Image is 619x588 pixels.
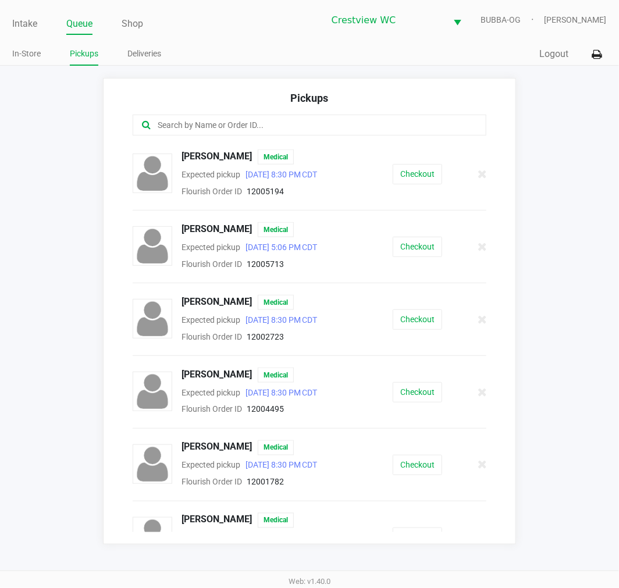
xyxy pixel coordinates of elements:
[182,477,242,487] span: Flourish Order ID
[182,315,240,325] span: Expected pickup
[182,405,242,414] span: Flourish Order ID
[332,13,440,27] span: Crestview WC
[393,528,442,548] button: Checkout
[240,461,318,470] span: [DATE] 8:30 PM CDT
[182,513,252,528] span: [PERSON_NAME]
[240,243,318,252] span: [DATE] 5:06 PM CDT
[258,513,294,528] span: Medical
[545,14,607,26] span: [PERSON_NAME]
[66,16,93,32] a: Queue
[182,243,240,252] span: Expected pickup
[182,388,240,397] span: Expected pickup
[182,170,240,179] span: Expected pickup
[258,295,294,310] span: Medical
[122,16,143,32] a: Shop
[247,405,284,414] span: 12004495
[447,6,469,34] button: Select
[393,164,442,184] button: Checkout
[247,477,284,487] span: 12001782
[182,368,252,383] span: [PERSON_NAME]
[393,309,442,330] button: Checkout
[290,92,328,104] span: Pickups
[258,440,294,455] span: Medical
[247,332,284,341] span: 12002723
[289,577,330,586] span: Web: v1.40.0
[182,187,242,196] span: Flourish Order ID
[240,170,318,179] span: [DATE] 8:30 PM CDT
[481,14,545,26] span: BUBBA-OG
[240,315,318,325] span: [DATE] 8:30 PM CDT
[182,461,240,470] span: Expected pickup
[182,332,242,341] span: Flourish Order ID
[156,119,458,132] input: Search by Name or Order ID...
[393,237,442,257] button: Checkout
[12,47,41,61] a: In-Store
[182,295,252,310] span: [PERSON_NAME]
[540,47,569,61] button: Logout
[247,187,284,196] span: 12005194
[182,440,252,455] span: [PERSON_NAME]
[70,47,98,61] a: Pickups
[240,388,318,397] span: [DATE] 8:30 PM CDT
[182,259,242,269] span: Flourish Order ID
[258,222,294,237] span: Medical
[258,149,294,165] span: Medical
[258,368,294,383] span: Medical
[182,222,252,237] span: [PERSON_NAME]
[12,16,37,32] a: Intake
[393,382,442,402] button: Checkout
[247,259,284,269] span: 12005713
[127,47,161,61] a: Deliveries
[393,455,442,475] button: Checkout
[182,149,252,165] span: [PERSON_NAME]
